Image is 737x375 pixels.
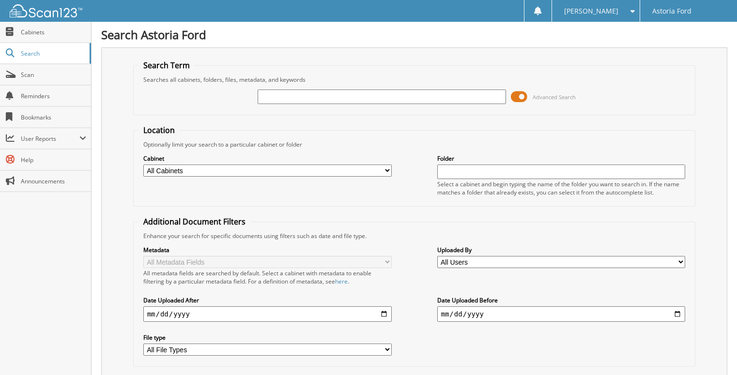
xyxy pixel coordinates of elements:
label: Date Uploaded Before [437,296,686,304]
div: Select a cabinet and begin typing the name of the folder you want to search in. If the name match... [437,180,686,196]
legend: Search Term [138,60,195,71]
label: Date Uploaded After [143,296,392,304]
label: Cabinet [143,154,392,163]
span: Cabinets [21,28,86,36]
span: Scan [21,71,86,79]
span: Astoria Ford [652,8,691,14]
legend: Location [138,125,180,135]
span: [PERSON_NAME] [564,8,618,14]
span: Help [21,156,86,164]
div: All metadata fields are searched by default. Select a cabinet with metadata to enable filtering b... [143,269,392,285]
span: Bookmarks [21,113,86,121]
iframe: Chat Widget [689,329,737,375]
label: Folder [437,154,686,163]
div: Optionally limit your search to a particular cabinet or folder [138,140,691,149]
label: File type [143,333,392,342]
legend: Additional Document Filters [138,216,250,227]
span: Search [21,49,85,58]
span: Announcements [21,177,86,185]
input: end [437,306,686,322]
label: Metadata [143,246,392,254]
div: Searches all cabinets, folders, files, metadata, and keywords [138,75,691,84]
div: Enhance your search for specific documents using filters such as date and file type. [138,232,691,240]
span: Advanced Search [533,93,576,101]
span: User Reports [21,135,79,143]
label: Uploaded By [437,246,686,254]
input: start [143,306,392,322]
h1: Search Astoria Ford [101,27,727,43]
img: scan123-logo-white.svg [10,4,82,17]
a: here [335,277,348,285]
span: Reminders [21,92,86,100]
